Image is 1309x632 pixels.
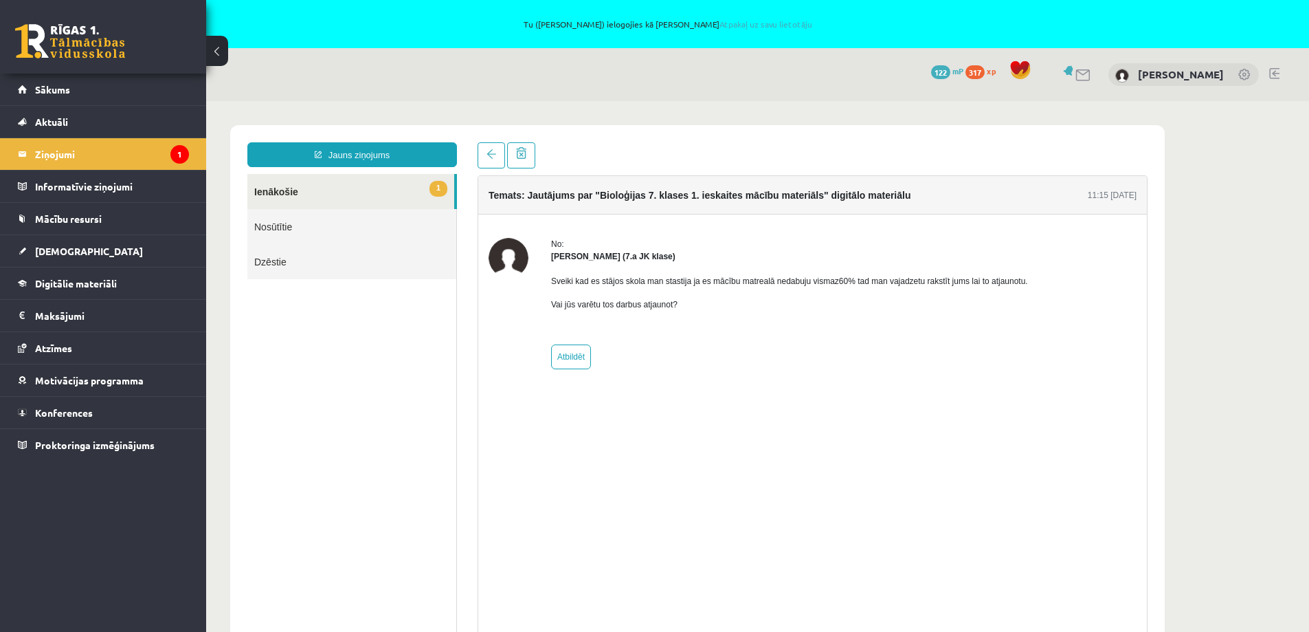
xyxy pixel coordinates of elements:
[18,235,189,267] a: [DEMOGRAPHIC_DATA]
[965,65,985,79] span: 317
[345,197,822,210] p: Vai jūs varētu tos darbus atjaunot?
[35,439,155,451] span: Proktoringa izmēģinājums
[882,88,930,100] div: 11:15 [DATE]
[35,300,189,331] legend: Maksājumi
[1115,69,1129,83] img: Anna Enija Kozlinska
[345,151,469,160] strong: [PERSON_NAME] (7.a JK klase)
[223,80,241,96] span: 1
[18,332,189,364] a: Atzīmes
[952,65,963,76] span: mP
[282,137,322,177] img: Jānis Caucis
[18,74,189,105] a: Sākums
[35,406,93,419] span: Konferences
[18,364,189,396] a: Motivācijas programma
[41,73,248,108] a: 1Ienākošie
[35,374,144,386] span: Motivācijas programma
[35,138,189,170] legend: Ziņojumi
[18,171,189,202] a: Informatīvie ziņojumi
[345,174,822,186] p: Sveiki kad es stājos skola man stastija ja es mācību matrealā nedabuju vismaz60% tad man vajadzet...
[345,137,822,149] div: No:
[18,106,189,138] a: Aktuāli
[35,116,68,128] span: Aktuāli
[35,245,143,257] span: [DEMOGRAPHIC_DATA]
[35,277,117,290] span: Digitālie materiāli
[18,268,189,299] a: Digitālie materiāli
[35,171,189,202] legend: Informatīvie ziņojumi
[18,397,189,428] a: Konferences
[41,143,250,178] a: Dzēstie
[18,429,189,461] a: Proktoringa izmēģinājums
[35,342,72,354] span: Atzīmes
[18,138,189,170] a: Ziņojumi1
[931,65,950,79] span: 122
[15,24,125,58] a: Rīgas 1. Tālmācības vidusskola
[345,243,385,268] a: Atbildēt
[18,203,189,235] a: Mācību resursi
[719,19,812,30] a: Atpakaļ uz savu lietotāju
[41,41,251,66] a: Jauns ziņojums
[965,65,1003,76] a: 317 xp
[35,83,70,96] span: Sākums
[170,145,189,164] i: 1
[282,89,704,100] h4: Temats: Jautājums par "Bioloģijas 7. klases 1. ieskaites mācību materiāls" digitālo materiālu
[41,108,250,143] a: Nosūtītie
[987,65,996,76] span: xp
[1138,67,1224,81] a: [PERSON_NAME]
[18,300,189,331] a: Maksājumi
[158,20,1178,28] span: Tu ([PERSON_NAME]) ielogojies kā [PERSON_NAME]
[35,213,102,225] span: Mācību resursi
[931,65,963,76] a: 122 mP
